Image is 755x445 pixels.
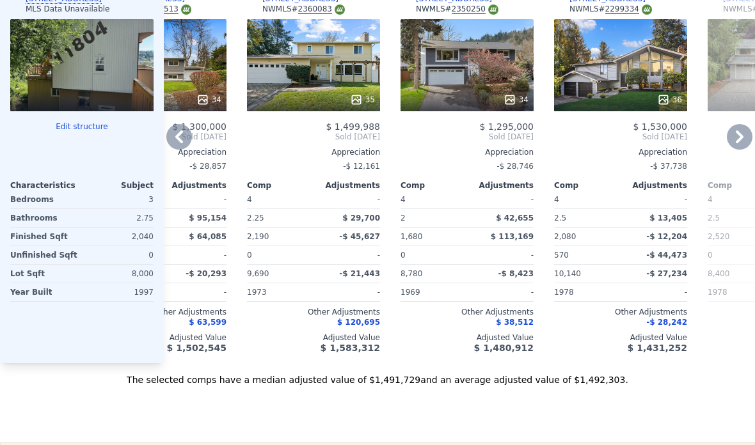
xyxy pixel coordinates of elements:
div: - [163,283,226,301]
div: Comp [554,180,621,191]
span: -$ 28,746 [497,162,534,171]
span: -$ 12,161 [343,162,380,171]
div: Bedrooms [10,191,79,208]
div: - [470,191,534,208]
div: NWMLS # [416,4,498,15]
div: Appreciation [554,147,687,157]
div: 2.75 [84,209,154,227]
span: $ 120,695 [337,318,380,327]
div: Adjustments [467,180,534,191]
div: - [623,283,687,301]
span: -$ 27,234 [646,269,687,278]
div: Appreciation [401,147,534,157]
img: NWMLS Logo [335,4,345,15]
div: Comp [247,180,314,191]
div: 2.5 [554,209,618,227]
div: 2 [401,209,465,227]
div: 1978 [554,283,618,301]
button: Edit structure [10,121,154,132]
div: Adjusted Value [401,332,534,343]
span: 4 [247,195,252,204]
span: 4 [708,195,713,204]
span: $ 42,655 [496,214,534,222]
div: MLS Data Unavailable [26,4,110,14]
span: $ 1,480,912 [474,343,534,353]
span: 0 [708,251,713,260]
div: 3 [84,191,154,208]
div: Characteristics [10,180,82,191]
span: 8,780 [401,269,422,278]
span: $ 1,300,000 [172,121,226,132]
span: Sold [DATE] [247,132,380,142]
span: $ 1,502,545 [167,343,226,353]
div: Adjustments [314,180,380,191]
div: Adjusted Value [554,332,687,343]
span: -$ 20,293 [186,269,226,278]
div: NWMLS # [569,4,652,15]
div: - [470,283,534,301]
div: Bathrooms [10,209,79,227]
span: $ 113,169 [491,232,534,241]
span: 0 [247,251,252,260]
span: 2,080 [554,232,576,241]
div: Other Adjustments [401,307,534,317]
div: 0 [84,246,154,264]
span: -$ 28,857 [189,162,226,171]
div: Subject [82,180,154,191]
img: NWMLS Logo [642,4,652,15]
span: $ 63,599 [189,318,226,327]
span: $ 1,583,312 [321,343,380,353]
span: 10,140 [554,269,581,278]
div: Finished Sqft [10,228,79,246]
span: $ 38,512 [496,318,534,327]
span: $ 1,499,988 [326,121,380,132]
span: 2,520 [708,232,729,241]
div: Year Built [10,283,79,301]
div: Comp [401,180,467,191]
span: 570 [554,251,569,260]
div: 1997 [84,283,154,301]
span: $ 29,700 [342,214,380,222]
div: Appreciation [247,147,380,157]
div: - [163,191,226,208]
span: 0 [401,251,406,260]
div: 1969 [401,283,465,301]
div: - [316,283,380,301]
div: 36 [657,93,682,106]
div: 35 [350,93,375,106]
span: -$ 28,242 [646,318,687,327]
div: - [316,191,380,208]
span: $ 1,530,000 [633,121,687,132]
div: 2.25 [247,209,311,227]
span: $ 1,431,252 [628,343,687,353]
div: Adjusted Value [247,332,380,343]
div: Unfinished Sqft [10,246,79,264]
span: -$ 44,473 [646,251,687,260]
span: -$ 37,738 [650,162,687,171]
span: 8,400 [708,269,729,278]
img: NWMLS Logo [181,4,191,15]
span: 2,190 [247,232,269,241]
div: 34 [196,93,221,106]
div: 1973 [247,283,311,301]
span: -$ 21,443 [339,269,380,278]
div: Adjustments [621,180,687,191]
span: $ 1,295,000 [479,121,534,132]
span: 9,690 [247,269,269,278]
div: Other Adjustments [247,307,380,317]
span: 4 [554,195,559,204]
div: - [623,191,687,208]
span: 4 [401,195,406,204]
div: Other Adjustments [554,307,687,317]
span: 1,680 [401,232,422,241]
span: -$ 12,204 [646,232,687,241]
div: - [163,246,226,264]
span: $ 64,085 [189,232,226,241]
div: NWMLS # [262,4,345,15]
span: -$ 45,627 [339,232,380,241]
div: - [470,246,534,264]
img: NWMLS Logo [488,4,498,15]
span: $ 95,154 [189,214,226,222]
div: 34 [504,93,528,106]
div: Lot Sqft [10,265,79,283]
